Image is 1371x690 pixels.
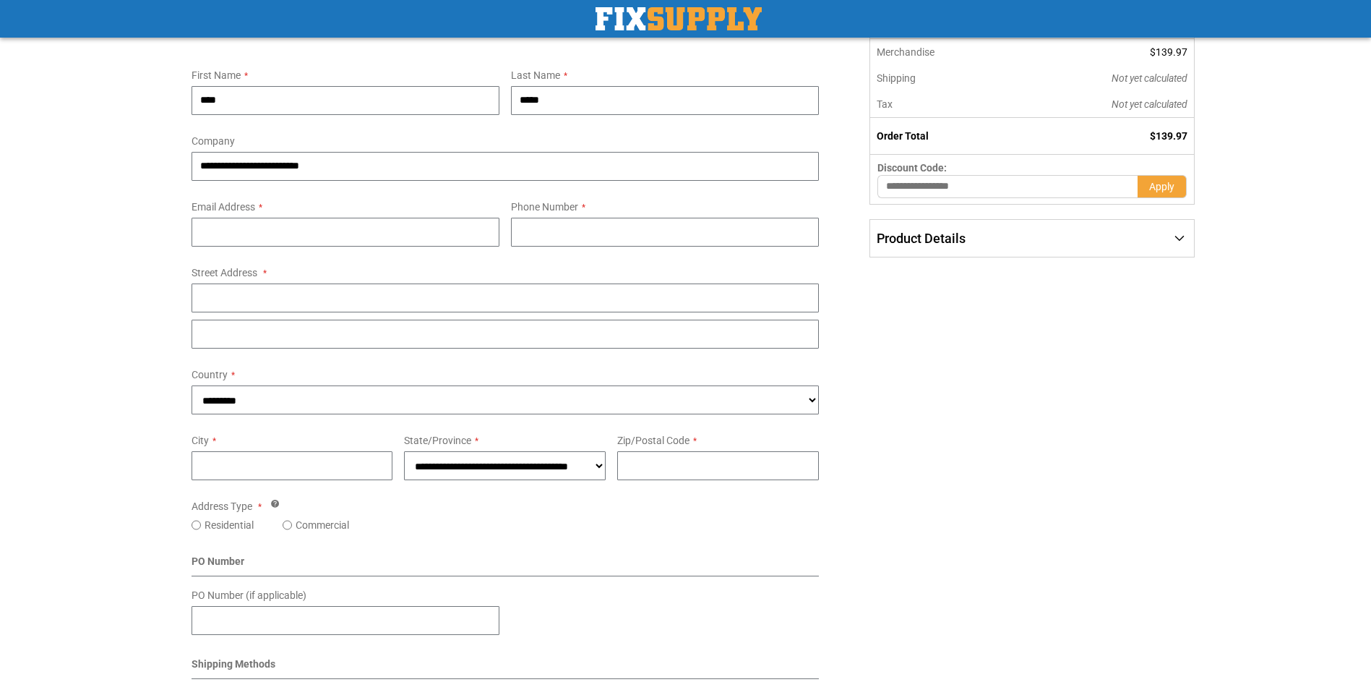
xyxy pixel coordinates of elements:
span: Not yet calculated [1112,72,1187,84]
span: Street Address [192,267,257,278]
span: PO Number (if applicable) [192,589,306,601]
span: Discount Code: [877,162,947,174]
th: Tax [870,91,1014,118]
img: Fix Industrial Supply [596,7,762,30]
span: $139.97 [1150,130,1187,142]
label: Commercial [296,518,349,532]
span: Product Details [877,231,966,246]
strong: Order Total [877,130,929,142]
a: store logo [596,7,762,30]
span: Address Type [192,501,252,512]
span: Last Name [511,69,560,81]
span: Company [192,135,235,147]
span: Not yet calculated [1112,98,1187,110]
button: Apply [1138,175,1187,198]
div: PO Number [192,554,820,576]
span: First Name [192,69,241,81]
span: Apply [1149,181,1174,192]
span: Country [192,369,228,380]
span: Zip/Postal Code [617,435,689,446]
span: Email Address [192,201,255,213]
span: Phone Number [511,201,578,213]
th: Merchandise [870,39,1014,65]
div: Shipping Methods [192,657,820,679]
label: Residential [205,518,254,532]
span: Shipping [877,72,916,84]
span: City [192,435,209,446]
span: State/Province [404,435,471,446]
span: $139.97 [1150,46,1187,58]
